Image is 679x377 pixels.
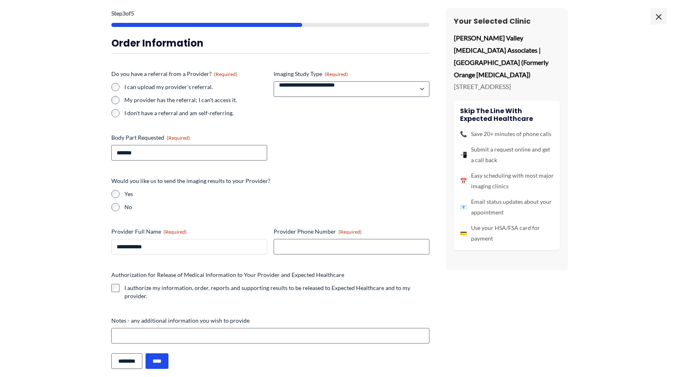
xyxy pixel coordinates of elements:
label: My provider has the referral; I can't access it. [124,96,267,104]
p: Step of [111,11,429,16]
legend: Do you have a referral from a Provider? [111,70,237,78]
p: [PERSON_NAME] Valley [MEDICAL_DATA] Associates | [GEOGRAPHIC_DATA] (Formerly Orange [MEDICAL_DATA]) [454,32,560,80]
span: (Required) [214,71,237,77]
span: (Required) [164,229,187,235]
li: Use your HSA/FSA card for payment [460,223,554,244]
span: 📧 [460,202,467,212]
label: Provider Phone Number [274,228,429,236]
span: 💳 [460,228,467,239]
span: 📅 [460,176,467,186]
span: (Required) [338,229,362,235]
h3: Your Selected Clinic [454,16,560,26]
label: I authorize my information, order, reports and supporting results to be released to Expected Heal... [124,284,429,300]
li: Save 20+ minutes of phone calls [460,129,554,139]
span: 📲 [460,149,467,160]
label: Provider Full Name [111,228,267,236]
span: 3 [122,10,126,17]
label: I can upload my provider's referral. [124,83,267,91]
label: Yes [124,190,429,198]
span: (Required) [167,135,190,141]
label: Notes - any additional information you wish to provide [111,317,429,325]
p: [STREET_ADDRESS] [454,80,560,93]
li: Submit a request online and get a call back [460,144,554,165]
legend: Authorization for Release of Medical Information to Your Provider and Expected Healthcare [111,271,344,279]
li: Email status updates about your appointment [460,196,554,218]
li: Easy scheduling with most major imaging clinics [460,170,554,192]
span: 📞 [460,129,467,139]
span: × [650,8,667,25]
label: I don't have a referral and am self-referring. [124,109,267,117]
label: Imaging Study Type [274,70,429,78]
span: 5 [131,10,134,17]
label: No [124,203,429,211]
h3: Order Information [111,37,429,49]
span: (Required) [325,71,348,77]
h4: Skip the line with Expected Healthcare [460,107,554,123]
legend: Would you like us to send the imaging results to your Provider? [111,177,270,185]
label: Body Part Requested [111,134,267,142]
